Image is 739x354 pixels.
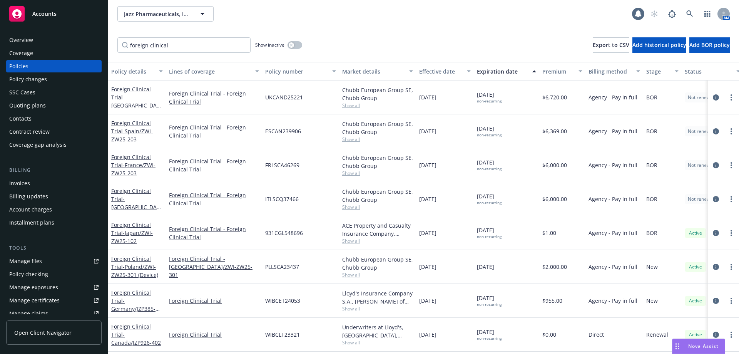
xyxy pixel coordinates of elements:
span: Active [688,297,703,304]
span: Add BOR policy [689,41,730,49]
a: Account charges [6,203,102,216]
button: Expiration date [474,62,539,81]
a: Foreign Clinical Trial [169,331,259,339]
div: Policies [9,60,28,72]
a: Coverage gap analysis [6,139,102,151]
span: BOR [646,229,657,237]
div: Manage claims [9,307,48,320]
div: Effective date [419,67,462,75]
span: Show all [342,102,413,109]
span: Add historical policy [632,41,686,49]
div: non-recurring [477,200,502,205]
span: New [646,263,658,271]
button: Policy number [262,62,339,81]
a: more [727,228,736,238]
span: [DATE] [477,158,502,171]
div: Drag to move [672,339,682,354]
div: ACE Property and Casualty Insurance Company, Chubb Group [342,221,413,238]
button: Premium [539,62,585,81]
a: Foreign Clinical Trial [111,289,155,320]
div: Policy number [265,67,328,75]
div: Stage [646,67,670,75]
span: $955.00 [542,297,562,305]
a: more [727,296,736,305]
div: Contract review [9,126,50,138]
a: more [727,161,736,170]
div: Billing method [589,67,632,75]
div: Policy details [111,67,154,75]
span: [DATE] [419,195,436,203]
a: Coverage [6,47,102,59]
span: [DATE] [419,127,436,135]
span: Show all [342,136,413,143]
span: Active [688,263,703,270]
span: Nova Assist [688,343,719,349]
a: Foreign Clinical Trial [111,119,153,143]
div: Chubb European Group SE, Chubb Group [342,154,413,170]
span: Show all [342,170,413,176]
div: Status [685,67,732,75]
span: Not renewing [688,196,717,203]
a: Start snowing [647,6,662,22]
span: Export to CSV [593,41,629,49]
span: Show all [342,339,413,346]
span: - Germany/JZP385-301 [111,297,160,320]
span: $6,000.00 [542,195,567,203]
span: Agency - Pay in full [589,229,637,237]
a: more [727,127,736,136]
span: BOR [646,195,657,203]
a: circleInformation [711,127,721,136]
span: Not renewing [688,94,717,101]
a: circleInformation [711,195,721,204]
span: Agency - Pay in full [589,297,637,305]
div: Overview [9,34,33,46]
button: Effective date [416,62,474,81]
a: Contacts [6,112,102,125]
div: non-recurring [477,166,502,171]
div: Chubb European Group SE, Chubb Group [342,120,413,136]
span: BOR [646,127,657,135]
a: Contract review [6,126,102,138]
div: Market details [342,67,405,75]
div: Lloyd's Insurance Company S.A., [PERSON_NAME] of [GEOGRAPHIC_DATA] [342,289,413,305]
span: Show inactive [255,42,284,48]
a: Foreign Clinical Trial [111,221,153,245]
div: non-recurring [477,99,502,104]
div: Billing [6,166,102,174]
a: Accounts [6,3,102,25]
a: Foreign Clinical Trial - [GEOGRAPHIC_DATA]/ZWI-ZW25-301 [169,255,259,279]
span: - Japan/ZWI-ZW25-102 [111,229,153,245]
a: Foreign Clinical Trial - Foreign Clinical Trial [169,157,259,173]
div: Premium [542,67,574,75]
a: Policy checking [6,268,102,280]
a: Invoices [6,177,102,190]
div: non-recurring [477,336,502,341]
a: circleInformation [711,296,721,305]
span: Show all [342,305,413,312]
span: - Spain/ZWI-ZW25-203 [111,128,153,143]
span: Show all [342,204,413,210]
div: Invoices [9,177,30,190]
span: $6,000.00 [542,161,567,169]
div: Manage files [9,255,42,267]
a: more [727,330,736,339]
button: Policy details [108,62,166,81]
a: Manage claims [6,307,102,320]
span: [DATE] [419,297,436,305]
span: 931CGL548696 [265,229,303,237]
button: Lines of coverage [166,62,262,81]
span: [DATE] [477,263,494,271]
button: Add BOR policy [689,37,730,53]
span: Show all [342,272,413,278]
button: Market details [339,62,416,81]
div: Coverage gap analysis [9,139,67,151]
div: Installment plans [9,216,54,229]
div: Chubb European Group SE, Chubb Group [342,255,413,272]
a: Policy changes [6,73,102,86]
span: - France/ZWI-ZW25-203 [111,161,155,177]
span: [DATE] [419,331,436,339]
a: more [727,93,736,102]
span: ESCAN239906 [265,127,301,135]
a: Foreign Clinical Trial - Foreign Clinical Trial [169,123,259,139]
div: Quoting plans [9,99,46,112]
